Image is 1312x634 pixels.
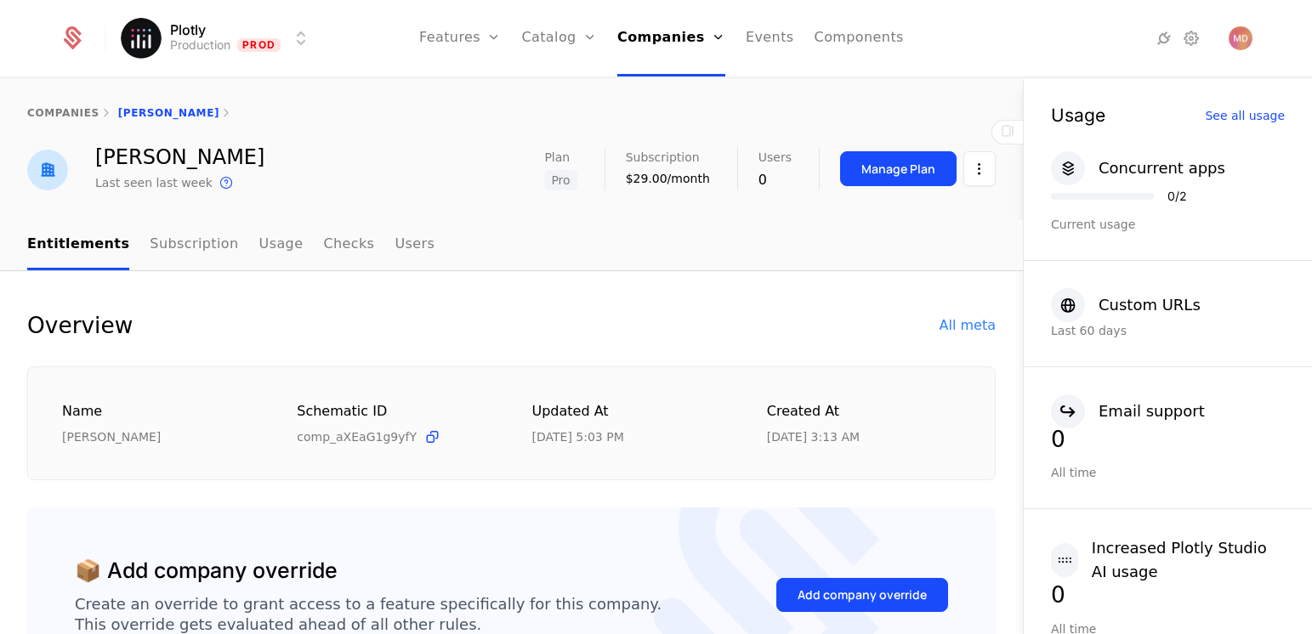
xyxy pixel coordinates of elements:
[798,586,927,603] div: Add company override
[121,18,162,59] img: Plotly
[767,401,961,422] div: Created at
[840,151,957,186] button: Manage Plan
[776,578,948,612] button: Add company override
[1099,156,1225,180] div: Concurrent apps
[1051,151,1225,185] button: Concurrent apps
[758,170,792,190] div: 0
[170,37,230,54] div: Production
[27,220,129,270] a: Entitlements
[1205,110,1285,122] div: See all usage
[1099,399,1205,423] div: Email support
[27,150,68,190] img: Alex Money
[940,315,996,336] div: All meta
[27,312,133,339] div: Overview
[1051,288,1201,322] button: Custom URLs
[1051,394,1205,428] button: Email support
[1051,584,1285,606] div: 0
[1181,28,1201,48] a: Settings
[27,220,996,270] nav: Main
[62,428,256,445] div: [PERSON_NAME]
[395,220,434,270] a: Users
[1167,190,1187,202] div: 0 / 2
[297,428,417,445] span: comp_aXEaG1g9yfY
[532,428,624,445] div: 9/29/25, 5:03 PM
[544,151,570,163] span: Plan
[27,107,99,119] a: companies
[259,220,304,270] a: Usage
[27,220,434,270] ul: Choose Sub Page
[767,428,860,445] div: 8/8/25, 3:13 AM
[1051,106,1105,124] div: Usage
[1154,28,1174,48] a: Integrations
[1051,464,1285,481] div: All time
[1051,536,1285,584] button: Increased Plotly Studio AI usage
[532,401,726,422] div: Updated at
[126,20,311,57] button: Select environment
[1051,428,1285,450] div: 0
[95,147,264,167] div: [PERSON_NAME]
[626,170,710,187] div: $29.00/month
[1051,216,1285,233] div: Current usage
[963,151,996,186] button: Select action
[150,220,238,270] a: Subscription
[297,401,491,422] div: Schematic ID
[95,174,213,191] div: Last seen last week
[1092,536,1285,584] div: Increased Plotly Studio AI usage
[1099,293,1201,317] div: Custom URLs
[544,170,576,190] span: Pro
[626,151,700,163] span: Subscription
[758,151,792,163] span: Users
[170,23,206,37] span: Plotly
[75,555,338,587] div: 📦 Add company override
[861,161,935,178] div: Manage Plan
[1229,26,1252,50] img: Megan Dyer
[1229,26,1252,50] button: Open user button
[323,220,374,270] a: Checks
[1051,322,1285,339] div: Last 60 days
[237,38,281,52] span: Prod
[62,401,256,422] div: Name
